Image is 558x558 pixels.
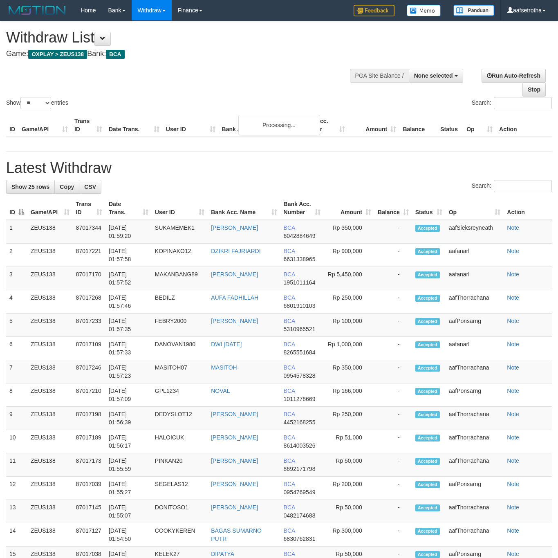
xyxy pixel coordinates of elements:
img: Button%20Memo.svg [407,5,441,16]
td: 11 [6,453,27,477]
div: PGA Site Balance / [350,69,409,83]
td: aafThorrachana [446,407,504,430]
span: BCA [284,224,295,231]
td: - [374,500,412,523]
span: Copy 6801910103 to clipboard [284,303,316,309]
span: BCA [284,504,295,511]
th: Bank Acc. Name: activate to sort column ascending [208,197,280,220]
span: BCA [284,294,295,301]
td: MAKANBANG89 [152,267,208,290]
td: - [374,244,412,267]
span: Accepted [415,411,440,418]
input: Search: [494,97,552,109]
td: aafPonsarng [446,383,504,407]
td: 87017198 [73,407,105,430]
span: Accepted [415,365,440,372]
td: 87017233 [73,314,105,337]
td: - [374,383,412,407]
th: Amount [348,114,399,137]
a: Note [507,457,519,464]
span: Copy 1011278669 to clipboard [284,396,316,402]
span: Accepted [415,435,440,441]
a: DZIKRI FAJRIARDI [211,248,260,254]
a: Note [507,504,519,511]
td: ZEUS138 [27,244,73,267]
td: DONITOSO1 [152,500,208,523]
th: Date Trans.: activate to sort column ascending [105,197,152,220]
td: aafThorrachana [446,523,504,547]
td: ZEUS138 [27,360,73,383]
a: [PERSON_NAME] [211,224,258,231]
a: Stop [522,83,546,96]
span: Accepted [415,551,440,558]
span: Copy 8614003526 to clipboard [284,442,316,449]
td: 4 [6,290,27,314]
img: panduan.png [453,5,494,16]
td: ZEUS138 [27,500,73,523]
td: Rp 5,450,000 [324,267,374,290]
td: SEGELAS12 [152,477,208,500]
a: Note [507,434,519,441]
th: Bank Acc. Number [297,114,348,137]
td: 87017109 [73,337,105,360]
td: 87017210 [73,383,105,407]
span: CSV [84,184,96,190]
th: Op [463,114,496,137]
a: Note [507,248,519,254]
td: 87017170 [73,267,105,290]
a: [PERSON_NAME] [211,271,258,278]
td: Rp 900,000 [324,244,374,267]
td: 6 [6,337,27,360]
a: Note [507,481,519,487]
td: aafanarl [446,267,504,290]
td: DANOVAN1980 [152,337,208,360]
td: 2 [6,244,27,267]
a: Note [507,341,519,347]
a: Copy [54,180,79,194]
a: Note [507,224,519,231]
th: Balance [399,114,437,137]
td: [DATE] 01:57:46 [105,290,152,314]
td: ZEUS138 [27,523,73,547]
td: ZEUS138 [27,220,73,244]
td: Rp 250,000 [324,407,374,430]
td: MASITOH07 [152,360,208,383]
a: Note [507,388,519,394]
span: Copy 8692171798 to clipboard [284,466,316,472]
a: Note [507,527,519,534]
th: Date Trans. [105,114,163,137]
td: ZEUS138 [27,267,73,290]
td: 13 [6,500,27,523]
a: [PERSON_NAME] [211,411,258,417]
td: aafPonsarng [446,314,504,337]
td: 1 [6,220,27,244]
span: Copy 0482174688 to clipboard [284,512,316,519]
td: [DATE] 01:55:27 [105,477,152,500]
th: Status: activate to sort column ascending [412,197,446,220]
td: - [374,453,412,477]
td: PINKAN20 [152,453,208,477]
a: [PERSON_NAME] [211,481,258,487]
td: [DATE] 01:56:17 [105,430,152,453]
td: Rp 166,000 [324,383,374,407]
td: ZEUS138 [27,477,73,500]
td: aafanarl [446,244,504,267]
td: GPL1234 [152,383,208,407]
h1: Withdraw List [6,29,364,46]
a: Note [507,271,519,278]
a: [PERSON_NAME] [211,318,258,324]
td: - [374,220,412,244]
h4: Game: Bank: [6,50,364,58]
td: 12 [6,477,27,500]
a: CSV [79,180,101,194]
span: Copy 8265551684 to clipboard [284,349,316,356]
span: Accepted [415,225,440,232]
a: MASITOH [211,364,237,371]
span: BCA [284,481,295,487]
td: DEDYSLOT12 [152,407,208,430]
td: - [374,407,412,430]
td: aafPonsarng [446,477,504,500]
td: 87017039 [73,477,105,500]
td: Rp 1,000,000 [324,337,374,360]
button: None selected [409,69,463,83]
